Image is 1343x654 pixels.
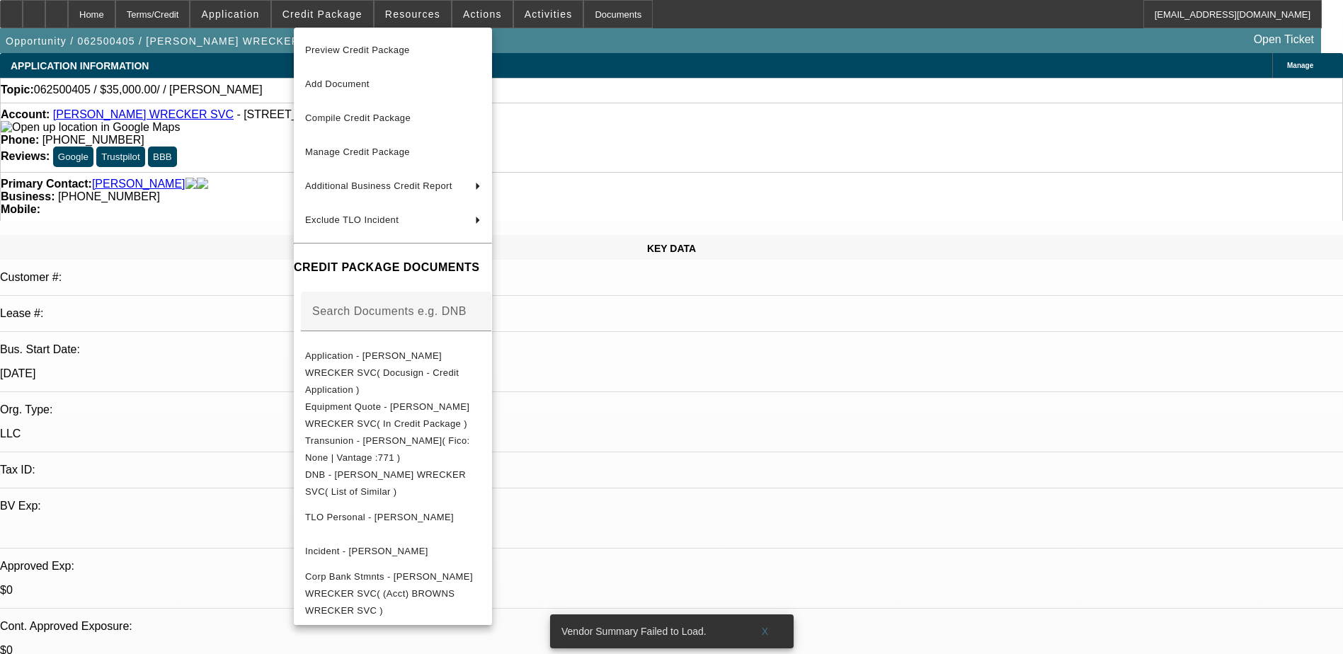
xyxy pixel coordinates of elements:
[294,259,492,276] h4: CREDIT PACKAGE DOCUMENTS
[294,466,492,500] button: DNB - BROWN'S WRECKER SVC( List of Similar )
[305,79,370,89] span: Add Document
[305,512,454,522] span: TLO Personal - [PERSON_NAME]
[305,469,466,497] span: DNB - [PERSON_NAME] WRECKER SVC( List of Similar )
[294,500,492,534] button: TLO Personal - Brown, Thomas
[305,214,399,225] span: Exclude TLO Incident
[294,432,492,466] button: Transunion - Brown, Thomas( Fico: None | Vantage :771 )
[305,350,459,395] span: Application - [PERSON_NAME] WRECKER SVC( Docusign - Credit Application )
[305,45,410,55] span: Preview Credit Package
[305,401,469,429] span: Equipment Quote - [PERSON_NAME] WRECKER SVC( In Credit Package )
[305,571,473,616] span: Corp Bank Stmnts - [PERSON_NAME] WRECKER SVC( (Acct) BROWNS WRECKER SVC )
[305,113,411,123] span: Compile Credit Package
[305,435,470,463] span: Transunion - [PERSON_NAME]( Fico: None | Vantage :771 )
[294,534,492,568] button: Incident - Brown, Thomas
[294,348,492,398] button: Application - BROWN'S WRECKER SVC( Docusign - Credit Application )
[305,180,452,191] span: Additional Business Credit Report
[305,546,428,556] span: Incident - [PERSON_NAME]
[294,568,492,619] button: Corp Bank Stmnts - BROWN'S WRECKER SVC( (Acct) BROWNS WRECKER SVC )
[294,398,492,432] button: Equipment Quote - BROWN'S WRECKER SVC( In Credit Package )
[305,147,410,157] span: Manage Credit Package
[312,305,467,317] mat-label: Search Documents e.g. DNB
